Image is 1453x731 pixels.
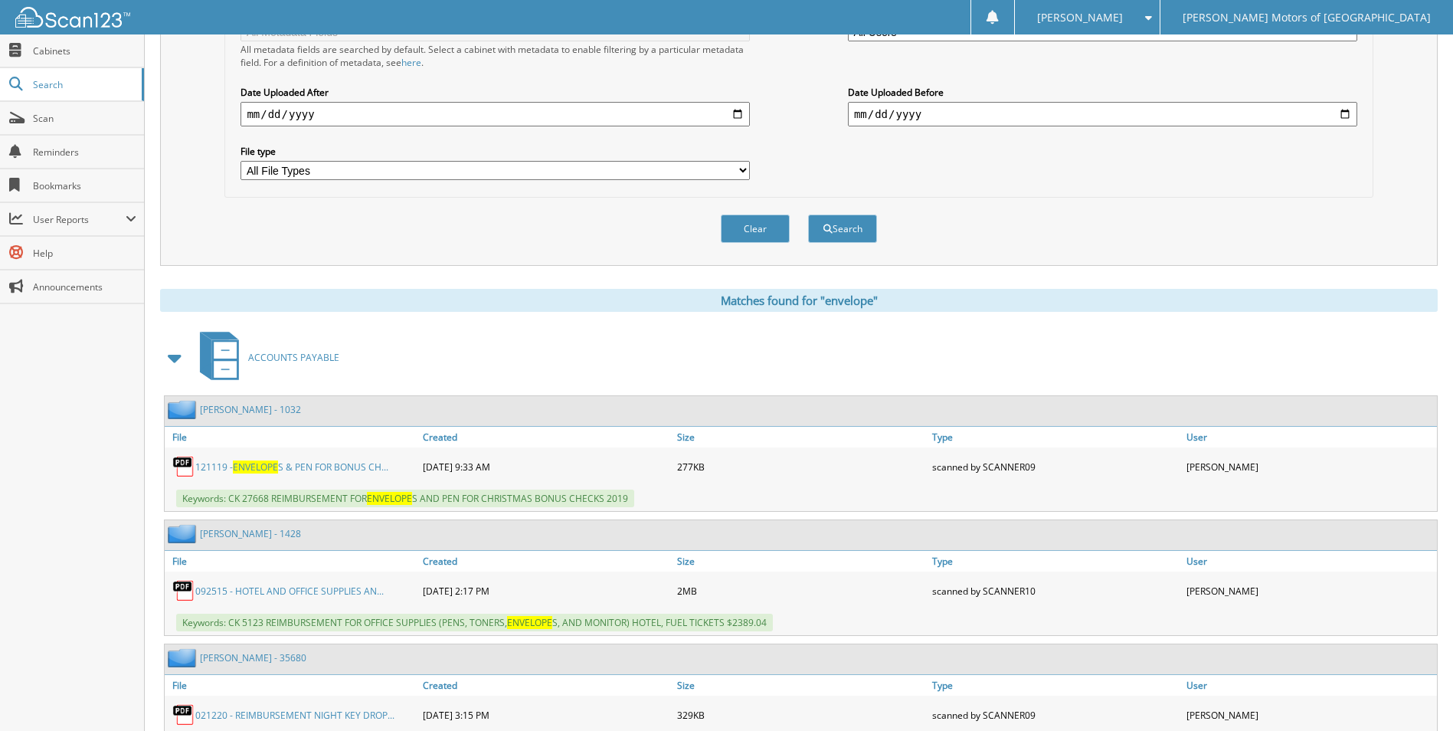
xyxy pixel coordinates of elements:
[928,551,1183,572] a: Type
[808,215,877,243] button: Search
[33,112,136,125] span: Scan
[176,490,634,507] span: Keywords: CK 27668 REIMBURSEMENT FOR S AND PEN FOR CHRISTMAS BONUS CHECKS 2019
[419,675,673,696] a: Created
[673,675,928,696] a: Size
[33,78,134,91] span: Search
[848,102,1357,126] input: end
[1183,451,1437,482] div: [PERSON_NAME]
[160,289,1438,312] div: Matches found for "envelope"
[848,86,1357,99] label: Date Uploaded Before
[673,575,928,606] div: 2MB
[928,675,1183,696] a: Type
[673,451,928,482] div: 277KB
[176,614,773,631] span: Keywords: CK 5123 REIMBURSEMENT FOR OFFICE SUPPLIES (PENS, TONERS, S, AND MONITOR) HOTEL, FUEL TI...
[241,43,750,69] div: All metadata fields are searched by default. Select a cabinet with metadata to enable filtering b...
[1183,675,1437,696] a: User
[248,351,339,364] span: ACCOUNTS PAYABLE
[401,56,421,69] a: here
[241,86,750,99] label: Date Uploaded After
[419,551,673,572] a: Created
[168,524,200,543] img: folder2.png
[1183,700,1437,730] div: [PERSON_NAME]
[673,427,928,447] a: Size
[168,648,200,667] img: folder2.png
[1183,575,1437,606] div: [PERSON_NAME]
[1037,13,1123,22] span: [PERSON_NAME]
[33,179,136,192] span: Bookmarks
[200,651,306,664] a: [PERSON_NAME] - 35680
[195,709,394,722] a: 021220 - REIMBURSEMENT NIGHT KEY DROP...
[507,616,552,629] span: ENVELOPE
[191,327,339,388] a: ACCOUNTS PAYABLE
[419,427,673,447] a: Created
[367,492,412,505] span: ENVELOPE
[419,575,673,606] div: [DATE] 2:17 PM
[168,400,200,419] img: folder2.png
[195,585,384,598] a: 092515 - HOTEL AND OFFICE SUPPLIES AN...
[1183,551,1437,572] a: User
[419,451,673,482] div: [DATE] 9:33 AM
[928,427,1183,447] a: Type
[200,403,301,416] a: [PERSON_NAME] - 1032
[165,551,419,572] a: File
[721,215,790,243] button: Clear
[419,700,673,730] div: [DATE] 3:15 PM
[928,451,1183,482] div: scanned by SCANNER09
[33,44,136,57] span: Cabinets
[165,427,419,447] a: File
[195,461,388,474] a: 121119 -ENVELOPES & PEN FOR BONUS CH...
[172,455,195,478] img: PDF.png
[1183,427,1437,447] a: User
[241,145,750,158] label: File type
[165,675,419,696] a: File
[1183,13,1431,22] span: [PERSON_NAME] Motors of [GEOGRAPHIC_DATA]
[33,146,136,159] span: Reminders
[233,461,278,474] span: ENVELOPE
[33,280,136,293] span: Announcements
[33,247,136,260] span: Help
[200,527,301,540] a: [PERSON_NAME] - 1428
[33,213,126,226] span: User Reports
[673,700,928,730] div: 329KB
[172,703,195,726] img: PDF.png
[15,7,130,28] img: scan123-logo-white.svg
[928,700,1183,730] div: scanned by SCANNER09
[673,551,928,572] a: Size
[928,575,1183,606] div: scanned by SCANNER10
[241,102,750,126] input: start
[172,579,195,602] img: PDF.png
